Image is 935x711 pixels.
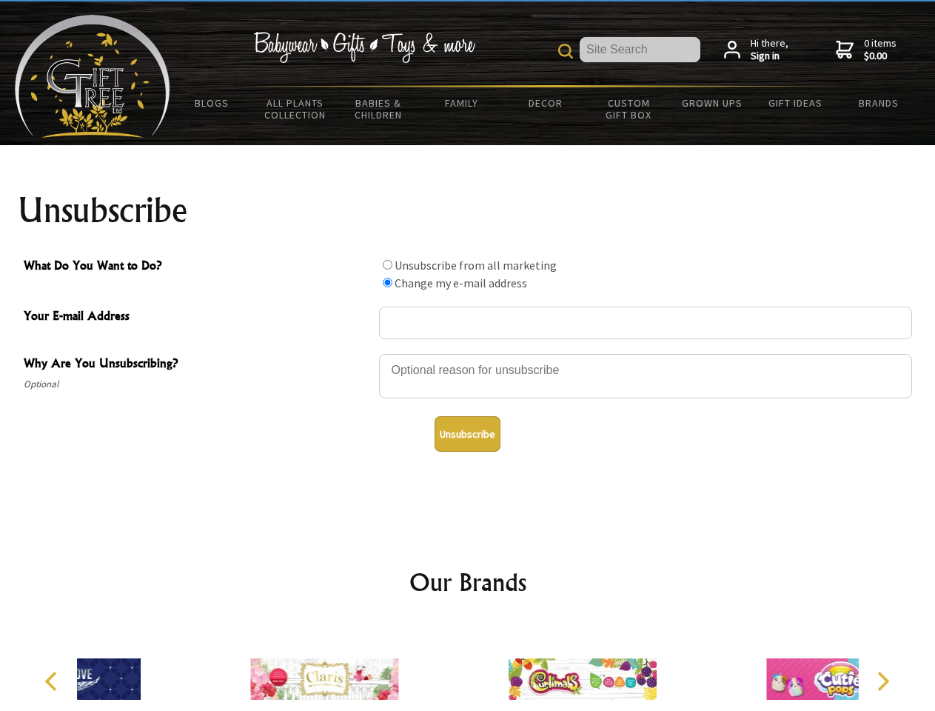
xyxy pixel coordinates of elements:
[24,307,372,328] span: Your E-mail Address
[751,37,788,63] span: Hi there,
[379,307,912,339] input: Your E-mail Address
[837,87,921,118] a: Brands
[170,87,254,118] a: BLOGS
[30,564,906,600] h2: Our Brands
[503,87,587,118] a: Decor
[435,416,500,452] button: Unsubscribe
[383,278,392,287] input: What Do You Want to Do?
[420,87,504,118] a: Family
[395,258,557,273] label: Unsubscribe from all marketing
[18,193,918,228] h1: Unsubscribe
[866,665,899,698] button: Next
[254,87,338,130] a: All Plants Collection
[395,276,527,290] label: Change my e-mail address
[580,37,700,62] input: Site Search
[587,87,671,130] a: Custom Gift Box
[337,87,420,130] a: Babies & Children
[864,50,897,63] strong: $0.00
[836,37,897,63] a: 0 items$0.00
[670,87,754,118] a: Grown Ups
[253,32,475,63] img: Babywear - Gifts - Toys & more
[751,50,788,63] strong: Sign in
[724,37,788,63] a: Hi there,Sign in
[24,375,372,393] span: Optional
[24,256,372,278] span: What Do You Want to Do?
[37,665,70,698] button: Previous
[558,44,573,59] img: product search
[864,36,897,63] span: 0 items
[24,354,372,375] span: Why Are You Unsubscribing?
[379,354,912,398] textarea: Why Are You Unsubscribing?
[383,260,392,270] input: What Do You Want to Do?
[15,15,170,138] img: Babyware - Gifts - Toys and more...
[754,87,837,118] a: Gift Ideas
